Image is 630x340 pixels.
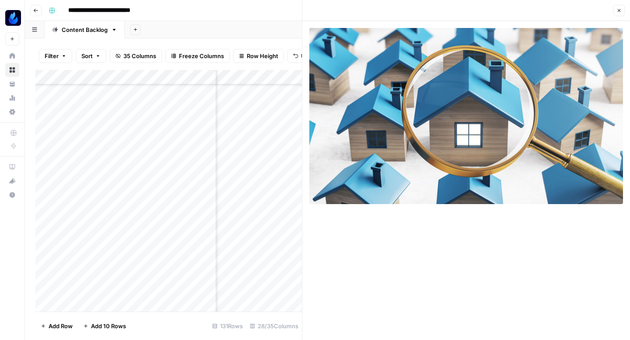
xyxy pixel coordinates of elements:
[246,319,302,333] div: 28/35 Columns
[5,160,19,174] a: AirOps Academy
[233,49,284,63] button: Row Height
[5,49,19,63] a: Home
[5,77,19,91] a: Your Data
[110,49,162,63] button: 35 Columns
[35,319,78,333] button: Add Row
[5,174,19,188] button: What's new?
[247,52,278,60] span: Row Height
[123,52,156,60] span: 35 Columns
[6,174,19,187] div: What's new?
[91,322,126,330] span: Add 10 Rows
[209,319,246,333] div: 131 Rows
[81,52,93,60] span: Sort
[5,91,19,105] a: Usage
[76,49,106,63] button: Sort
[5,10,21,26] img: AgentFire Content Logo
[5,105,19,119] a: Settings
[45,21,125,38] a: Content Backlog
[287,49,322,63] button: Undo
[309,28,623,204] img: Row/Cell
[62,25,108,34] div: Content Backlog
[78,319,131,333] button: Add 10 Rows
[165,49,230,63] button: Freeze Columns
[49,322,73,330] span: Add Row
[5,188,19,202] button: Help + Support
[5,7,19,29] button: Workspace: AgentFire Content
[5,63,19,77] a: Browse
[39,49,72,63] button: Filter
[45,52,59,60] span: Filter
[179,52,224,60] span: Freeze Columns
